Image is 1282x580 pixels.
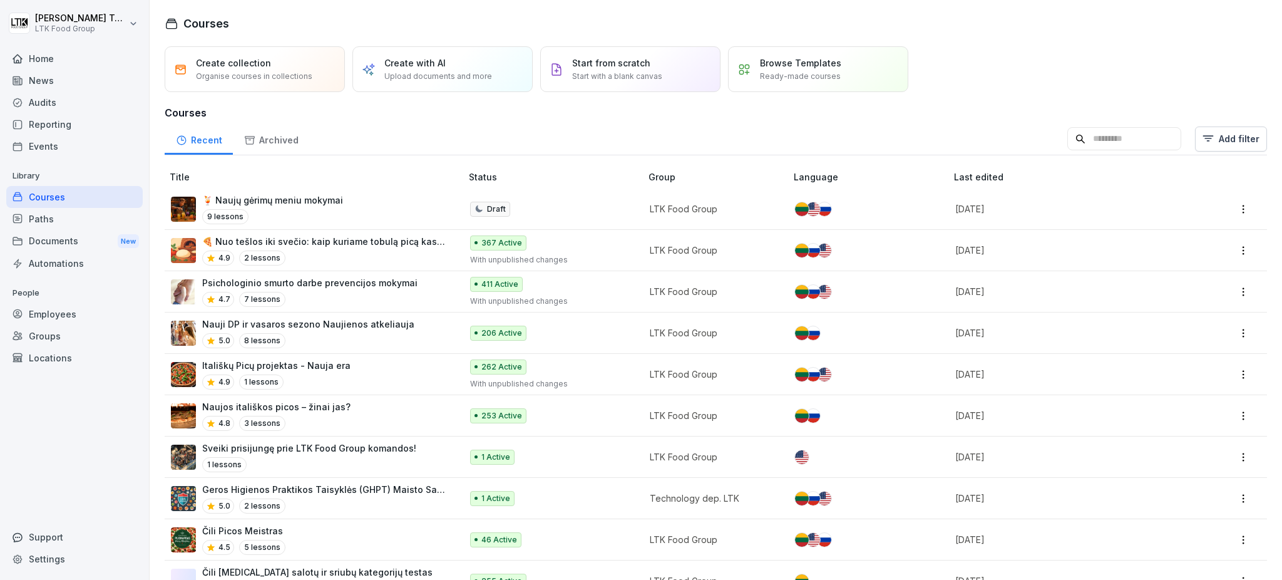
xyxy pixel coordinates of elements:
p: [DATE] [955,244,1172,257]
p: Sveiki prisijungę prie LTK Food Group komandos! [202,442,416,455]
a: Locations [6,347,143,369]
img: lt.svg [795,533,809,547]
img: ji3ct7azioenbp0v93kl295p.png [171,445,196,470]
p: 206 Active [481,328,522,339]
p: [DATE] [955,368,1172,381]
p: Čili [MEDICAL_DATA] salotų ir sriubų kategorijų testas [202,566,433,579]
p: Nauji DP ir vasaros sezono Naujienos atkeliauja [202,318,414,331]
p: Last edited [954,170,1187,184]
p: 411 Active [481,279,518,290]
p: With unpublished changes [470,296,629,307]
p: [DATE] [955,409,1172,422]
img: lt.svg [795,409,809,423]
p: LTK Food Group [650,202,774,215]
div: New [118,234,139,249]
a: Paths [6,208,143,230]
p: 4.8 [218,418,230,429]
p: Itališkų Picų projektas - Nauja era [202,359,351,372]
img: u49ee7h6de0efkuueawfgupt.png [171,321,196,346]
p: Language [794,170,949,184]
button: Add filter [1195,127,1267,152]
img: vnq8o9l4lxrvjwsmlxb2om7q.png [171,362,196,387]
img: us.svg [795,450,809,464]
p: LTK Food Group [650,244,774,257]
p: 367 Active [481,237,522,249]
p: Geros Higienos Praktikos Taisyklės (GHPT) Maisto Saugos Kursas [202,483,449,496]
p: Library [6,166,143,186]
p: Create with AI [384,56,446,70]
p: 2 lessons [239,499,285,514]
a: Reporting [6,113,143,135]
p: 5.0 [218,500,230,512]
a: Recent [165,123,233,155]
p: With unpublished changes [470,254,629,266]
p: LTK Food Group [650,533,774,546]
img: lt.svg [795,202,809,216]
div: Documents [6,230,143,253]
a: Settings [6,548,143,570]
img: lt.svg [795,244,809,257]
p: LTK Food Group [650,285,774,298]
p: 9 lessons [202,209,249,224]
p: LTK Food Group [35,24,126,33]
p: Title [170,170,464,184]
p: Technology dep. LTK [650,492,774,505]
p: Draft [487,204,506,215]
p: 7 lessons [239,292,285,307]
img: lt.svg [795,492,809,505]
p: With unpublished changes [470,378,629,390]
a: Events [6,135,143,157]
p: Psichologinio smurto darbe prevencijos mokymai [202,276,418,289]
img: ru.svg [806,409,820,423]
p: [DATE] [955,202,1172,215]
p: 🍕 Nuo tešlos iki svečio: kaip kuriame tobulą picą kasdien [202,235,449,248]
div: Courses [6,186,143,208]
p: Ready-made courses [760,71,841,82]
a: Automations [6,252,143,274]
img: j6p8nacpxa9w6vbzyquke6uf.png [171,403,196,428]
p: 5 lessons [239,540,285,555]
p: LTK Food Group [650,368,774,381]
img: lt.svg [795,285,809,299]
p: 8 lessons [239,333,285,348]
img: ov2xb539ngxbdw4gp3hr494j.png [171,486,196,511]
a: Audits [6,91,143,113]
p: Group [649,170,789,184]
p: [DATE] [955,285,1172,298]
p: 4.5 [218,542,230,553]
h1: Courses [183,15,229,32]
img: us.svg [806,533,820,547]
p: People [6,283,143,303]
p: Status [469,170,644,184]
img: ujama5u5446563vusf5r8ak2.png [171,197,196,222]
img: us.svg [818,492,831,505]
p: 4.9 [218,376,230,388]
p: 3 lessons [239,416,285,431]
img: ru.svg [818,202,831,216]
a: Home [6,48,143,70]
div: Groups [6,325,143,347]
h3: Courses [165,105,1267,120]
div: News [6,70,143,91]
p: Čili Picos Meistras [202,524,285,537]
p: 1 Active [481,452,510,463]
p: [PERSON_NAME] Tumašiene [35,13,126,24]
img: ru.svg [806,326,820,340]
p: 4.9 [218,252,230,264]
img: gkstgtivdreqost45acpow74.png [171,279,196,304]
p: LTK Food Group [650,409,774,422]
p: 5.0 [218,335,230,346]
img: fm2xlnd4abxcjct7hdb1279s.png [171,238,196,263]
a: Employees [6,303,143,325]
p: 🍹 Naujų gėrimų meniu mokymai [202,194,343,207]
p: [DATE] [955,450,1172,463]
img: us.svg [806,202,820,216]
